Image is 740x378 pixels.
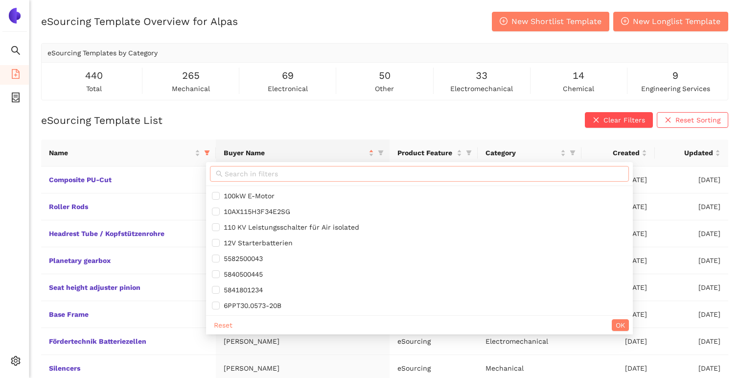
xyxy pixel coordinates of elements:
[486,147,558,158] span: Category
[585,112,653,128] button: closeClear Filters
[390,328,478,355] td: eSourcing
[476,68,487,83] span: 33
[621,17,629,26] span: plus-circle
[641,83,710,94] span: engineering services
[478,328,581,355] td: Electromechanical
[589,147,640,158] span: Created
[655,220,728,247] td: [DATE]
[204,150,210,156] span: filter
[613,12,728,31] button: plus-circleNew Longlist Template
[11,353,21,372] span: setting
[665,117,671,124] span: close
[655,274,728,301] td: [DATE]
[593,117,600,124] span: close
[657,112,728,128] button: closeReset Sorting
[11,66,21,85] span: file-add
[216,170,223,177] span: search
[220,286,263,294] span: 5841801234
[581,140,655,166] th: this column's title is Created,this column is sortable
[633,15,720,27] span: New Longlist Template
[663,147,713,158] span: Updated
[282,68,294,83] span: 69
[464,145,474,160] span: filter
[202,145,212,160] span: filter
[172,83,210,94] span: mechanical
[478,140,581,166] th: this column's title is Category,this column is sortable
[655,328,728,355] td: [DATE]
[41,113,162,127] h2: eSourcing Template List
[450,83,513,94] span: electromechanical
[378,150,384,156] span: filter
[49,147,193,158] span: Name
[655,301,728,328] td: [DATE]
[375,83,394,94] span: other
[675,115,720,125] span: Reset Sorting
[220,192,275,200] span: 100kW E-Motor
[41,140,216,166] th: this column's title is Name,this column is sortable
[220,302,281,309] span: 6PPT30.0573-20B
[220,223,359,231] span: 110 KV Leistungsschalter für Air isolated
[182,68,200,83] span: 265
[568,145,578,160] span: filter
[655,140,728,166] th: this column's title is Updated,this column is sortable
[563,83,594,94] span: chemical
[220,208,290,215] span: 10AX115H3F34E2SG
[570,150,576,156] span: filter
[379,68,391,83] span: 50
[397,147,455,158] span: Product Feature
[41,14,238,28] h2: eSourcing Template Overview for Alpas
[7,8,23,24] img: Logo
[500,17,508,26] span: plus-circle
[224,147,367,158] span: Buyer Name
[672,68,678,83] span: 9
[390,140,478,166] th: this column's title is Product Feature,this column is sortable
[376,145,386,160] span: filter
[511,15,601,27] span: New Shortlist Template
[616,320,625,331] span: OK
[612,319,629,331] button: OK
[220,270,263,278] span: 5840500445
[220,255,263,262] span: 5582500043
[492,12,609,31] button: plus-circleNew Shortlist Template
[210,319,236,331] button: Reset
[85,68,103,83] span: 440
[655,166,728,193] td: [DATE]
[216,328,390,355] td: [PERSON_NAME]
[581,328,655,355] td: [DATE]
[268,83,308,94] span: electronical
[573,68,584,83] span: 14
[603,115,645,125] span: Clear Filters
[466,150,472,156] span: filter
[214,320,232,331] span: Reset
[225,168,623,179] input: Search in filters
[86,83,102,94] span: total
[11,89,21,109] span: container
[47,49,158,57] span: eSourcing Templates by Category
[11,42,21,62] span: search
[655,247,728,274] td: [DATE]
[655,193,728,220] td: [DATE]
[220,239,293,247] span: 12V Starterbatterien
